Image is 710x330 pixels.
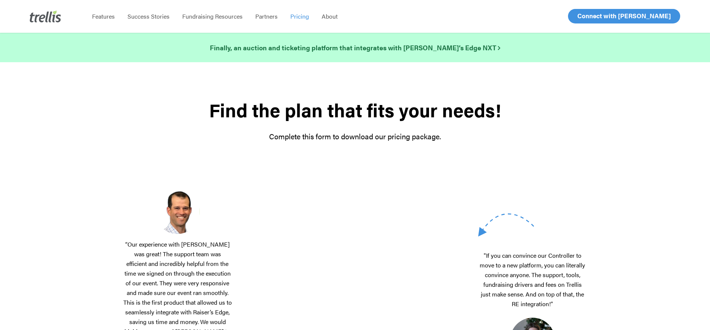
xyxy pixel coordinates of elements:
[255,12,278,20] span: Partners
[30,10,61,22] img: Trellis
[322,12,338,20] span: About
[210,43,500,52] strong: Finally, an auction and ticketing platform that integrates with [PERSON_NAME]’s Edge NXT
[123,131,587,142] p: Complete this form to download our pricing package.
[86,13,121,20] a: Features
[249,13,284,20] a: Partners
[155,189,200,234] img: Screenshot-2025-03-18-at-2.39.01%E2%80%AFPM.png
[210,42,500,53] a: Finally, an auction and ticketing platform that integrates with [PERSON_NAME]’s Edge NXT
[92,12,115,20] span: Features
[182,12,243,20] span: Fundraising Resources
[478,251,587,318] p: "If you can convince our Controller to move to a new platform, you can literally convince anyone....
[315,13,344,20] a: About
[209,96,501,123] strong: Find the plan that fits your needs!
[284,13,315,20] a: Pricing
[568,9,680,23] a: Connect with [PERSON_NAME]
[577,11,671,20] span: Connect with [PERSON_NAME]
[121,13,176,20] a: Success Stories
[176,13,249,20] a: Fundraising Resources
[127,12,170,20] span: Success Stories
[290,12,309,20] span: Pricing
